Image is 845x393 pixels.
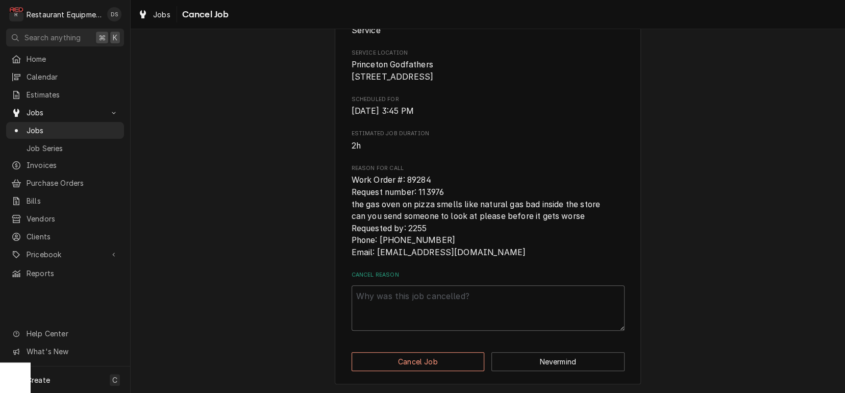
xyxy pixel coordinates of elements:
[27,249,104,260] span: Pricebook
[112,375,117,385] span: C
[352,24,625,37] span: Job Type
[352,130,625,152] div: Estimated Job Duration
[6,175,124,191] a: Purchase Orders
[352,105,625,117] span: Scheduled For
[6,325,124,342] a: Go to Help Center
[107,7,121,21] div: Derek Stewart's Avatar
[352,164,625,173] span: Reason For Call
[352,26,381,35] span: Service
[27,376,50,384] span: Create
[6,29,124,46] button: Search anything⌘K
[27,213,119,224] span: Vendors
[9,7,23,21] div: Restaurant Equipment Diagnostics's Avatar
[352,174,625,258] span: Reason For Call
[27,143,119,154] span: Job Series
[352,164,625,259] div: Reason For Call
[27,125,119,136] span: Jobs
[24,32,81,43] span: Search anything
[352,352,625,371] div: Button Group
[27,71,119,82] span: Calendar
[352,49,625,57] span: Service Location
[6,157,124,174] a: Invoices
[6,68,124,85] a: Calendar
[352,106,414,116] span: [DATE] 3:45 PM
[6,246,124,263] a: Go to Pricebook
[352,271,625,331] div: Cancel Reason
[352,140,625,152] span: Estimated Job Duration
[352,60,434,82] span: Princeton Godfathers [STREET_ADDRESS]
[134,6,175,23] a: Jobs
[352,271,625,279] label: Cancel Reason
[27,160,119,170] span: Invoices
[179,8,229,21] span: Cancel Job
[6,86,124,103] a: Estimates
[6,140,124,157] a: Job Series
[27,9,102,20] div: Restaurant Equipment Diagnostics
[27,231,119,242] span: Clients
[6,192,124,209] a: Bills
[27,346,118,357] span: What's New
[113,32,117,43] span: K
[6,104,124,121] a: Go to Jobs
[352,49,625,83] div: Service Location
[352,141,361,151] span: 2h
[27,107,104,118] span: Jobs
[491,352,625,371] button: Nevermind
[98,32,106,43] span: ⌘
[352,59,625,83] span: Service Location
[27,268,119,279] span: Reports
[6,210,124,227] a: Vendors
[6,228,124,245] a: Clients
[352,130,625,138] span: Estimated Job Duration
[352,95,625,117] div: Scheduled For
[6,265,124,282] a: Reports
[27,54,119,64] span: Home
[107,7,121,21] div: DS
[352,352,485,371] button: Cancel Job
[6,343,124,360] a: Go to What's New
[9,7,23,21] div: R
[27,178,119,188] span: Purchase Orders
[352,352,625,371] div: Button Group Row
[352,95,625,104] span: Scheduled For
[27,89,119,100] span: Estimates
[6,51,124,67] a: Home
[6,122,124,139] a: Jobs
[352,175,601,257] span: Work Order #: 89284 Request number: 113976 the gas oven on pizza smells like natural gas bad insi...
[27,328,118,339] span: Help Center
[153,9,170,20] span: Jobs
[27,195,119,206] span: Bills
